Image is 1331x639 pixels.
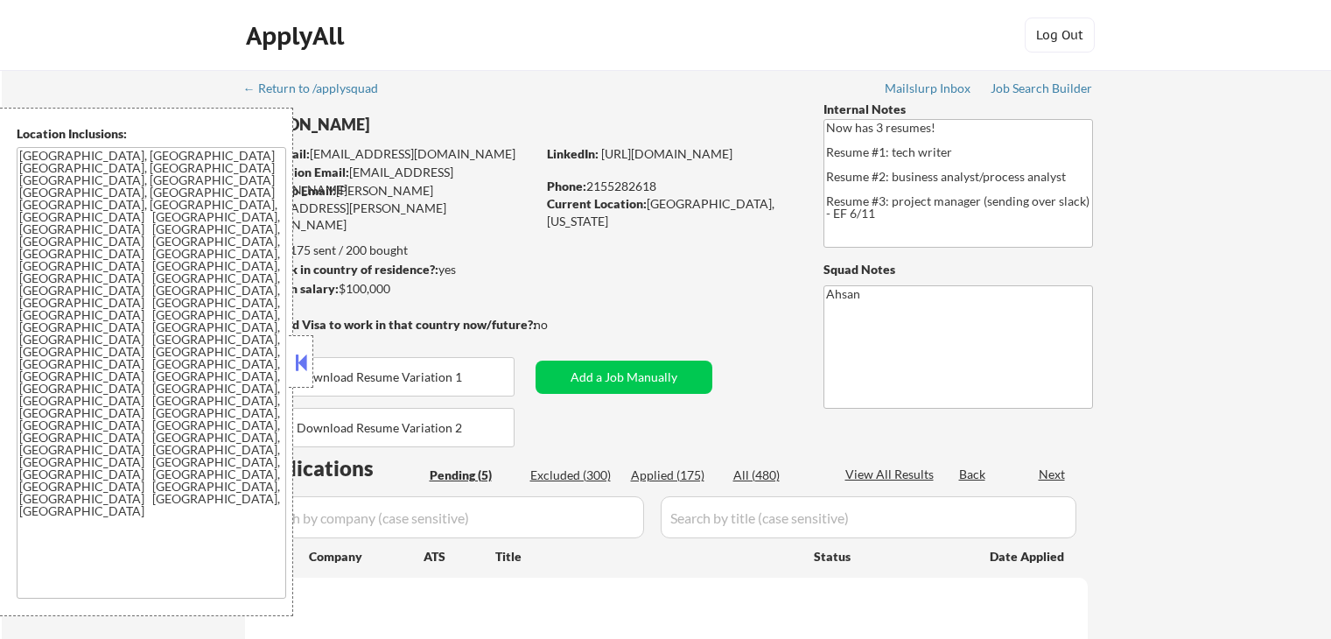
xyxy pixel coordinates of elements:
[885,81,972,99] a: Mailslurp Inbox
[244,242,536,259] div: 175 sent / 200 bought
[536,361,712,394] button: Add a Job Manually
[661,496,1076,538] input: Search by title (case sensitive)
[430,467,517,484] div: Pending (5)
[246,145,536,163] div: [EMAIL_ADDRESS][DOMAIN_NAME]
[244,280,536,298] div: $100,000
[244,261,530,278] div: yes
[245,317,536,332] strong: Will need Visa to work in that country now/future?:
[733,467,821,484] div: All (480)
[243,82,395,95] div: ← Return to /applysquad
[246,21,349,51] div: ApplyAll
[547,195,795,229] div: [GEOGRAPHIC_DATA], [US_STATE]
[17,125,286,143] div: Location Inclusions:
[245,357,515,397] button: Download Resume Variation 1
[530,467,618,484] div: Excluded (300)
[309,548,424,565] div: Company
[495,548,797,565] div: Title
[547,196,647,211] strong: Current Location:
[246,164,536,198] div: [EMAIL_ADDRESS][DOMAIN_NAME]
[245,182,536,234] div: [PERSON_NAME][EMAIL_ADDRESS][PERSON_NAME][DOMAIN_NAME]
[845,466,939,483] div: View All Results
[959,466,987,483] div: Back
[814,540,964,572] div: Status
[250,496,644,538] input: Search by company (case sensitive)
[244,262,438,277] strong: Can work in country of residence?:
[885,82,972,95] div: Mailslurp Inbox
[547,146,599,161] strong: LinkedIn:
[245,114,605,136] div: [PERSON_NAME]
[245,408,515,447] button: Download Resume Variation 2
[547,178,795,195] div: 2155282618
[1025,18,1095,53] button: Log Out
[547,179,586,193] strong: Phone:
[991,81,1093,99] a: Job Search Builder
[250,458,424,479] div: Applications
[1039,466,1067,483] div: Next
[631,467,718,484] div: Applied (175)
[823,101,1093,118] div: Internal Notes
[823,261,1093,278] div: Squad Notes
[534,316,584,334] div: no
[990,548,1067,565] div: Date Applied
[424,548,495,565] div: ATS
[243,81,395,99] a: ← Return to /applysquad
[601,146,732,161] a: [URL][DOMAIN_NAME]
[991,82,1093,95] div: Job Search Builder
